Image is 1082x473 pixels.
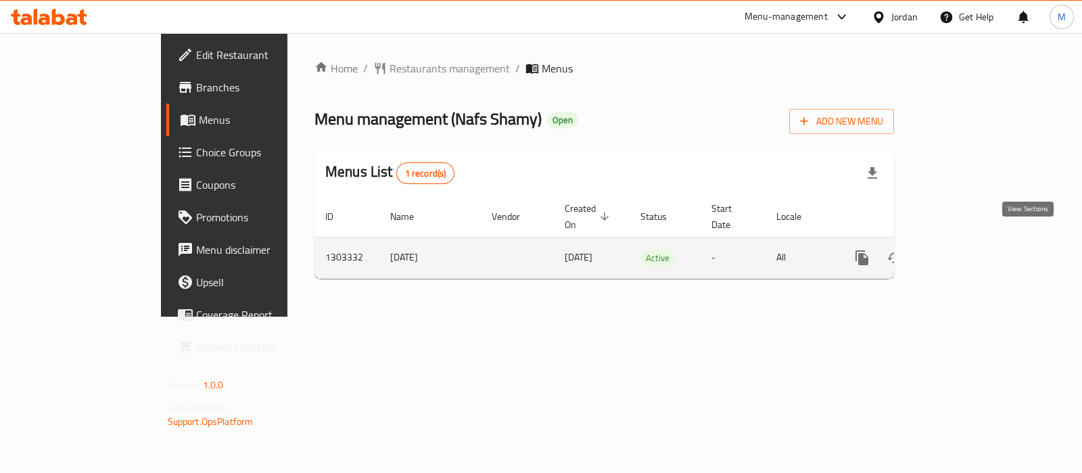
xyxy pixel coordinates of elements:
span: Menus [199,112,331,128]
span: Menus [542,60,573,76]
a: Branches [166,71,342,104]
span: Vendor [492,208,538,225]
span: Add New Menu [800,113,883,130]
div: Export file [856,157,889,189]
button: more [846,242,878,274]
span: Menu disclaimer [196,242,331,258]
div: Total records count [396,162,455,184]
a: Support.OpsPlatform [168,413,254,430]
a: Upsell [166,266,342,298]
div: Jordan [891,9,918,24]
span: ID [325,208,351,225]
td: 1303332 [314,237,379,278]
span: Open [547,114,578,126]
span: Active [640,250,675,266]
span: Start Date [711,200,749,233]
a: Grocery Checklist [166,331,342,363]
span: Status [640,208,684,225]
span: 1.0.0 [203,376,224,394]
td: [DATE] [379,237,481,278]
a: Promotions [166,201,342,233]
span: Menu management ( Nafs Shamy ) [314,104,542,134]
span: Version: [168,376,201,394]
h2: Menus List [325,162,454,184]
span: Upsell [196,274,331,290]
table: enhanced table [314,196,987,279]
span: Restaurants management [390,60,510,76]
span: Grocery Checklist [196,339,331,355]
span: Created On [565,200,613,233]
span: 1 record(s) [397,167,454,180]
th: Actions [835,196,987,238]
a: Menu disclaimer [166,233,342,266]
span: Promotions [196,209,331,225]
div: Open [547,112,578,129]
span: Coupons [196,177,331,193]
span: Branches [196,79,331,95]
a: Menus [166,104,342,136]
td: All [766,237,835,278]
nav: breadcrumb [314,60,894,76]
button: Change Status [878,242,911,274]
span: Get support on: [168,399,230,417]
span: Choice Groups [196,144,331,160]
span: M [1058,9,1066,24]
button: Add New Menu [789,109,894,134]
span: Name [390,208,431,225]
span: Coverage Report [196,307,331,323]
a: Restaurants management [373,60,510,76]
a: Choice Groups [166,136,342,168]
span: [DATE] [565,248,592,266]
span: Edit Restaurant [196,47,331,63]
a: Edit Restaurant [166,39,342,71]
a: Coverage Report [166,298,342,331]
span: Locale [776,208,819,225]
td: - [701,237,766,278]
li: / [363,60,368,76]
li: / [515,60,520,76]
div: Menu-management [745,9,828,25]
a: Coupons [166,168,342,201]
